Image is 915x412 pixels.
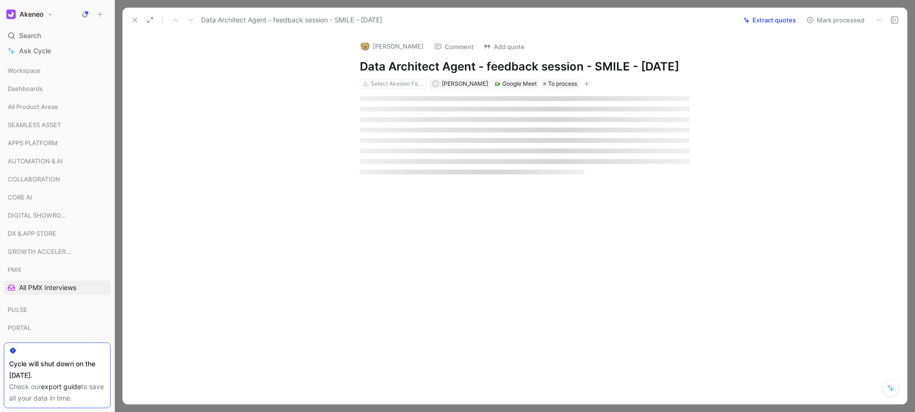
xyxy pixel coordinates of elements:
[4,100,111,114] div: All Product Areas
[371,79,424,89] div: Select Akeneo Features
[4,302,111,317] div: PULSE
[19,283,76,292] span: All PMX Interviews
[8,138,58,148] span: APPS PLATFORM
[8,305,27,314] span: PULSE
[8,120,61,130] span: SEAMLESS ASSET
[4,8,56,21] button: AkeneoAkeneo
[4,226,111,241] div: DX & APP STORE
[8,323,31,332] span: PORTAL
[548,79,577,89] span: To process
[8,211,71,220] span: DIGITAL SHOWROOM
[4,208,111,222] div: DIGITAL SHOWROOM
[4,244,111,259] div: GROWTH ACCELERATION
[4,172,111,186] div: COLLABORATION
[6,10,16,19] img: Akeneo
[4,118,111,132] div: SEAMLESS ASSET
[8,102,58,111] span: All Product Areas
[201,14,382,26] span: Data Architect Agent - feedback session - SMILE - [DATE]
[4,262,111,277] div: PMX
[8,341,44,351] span: PROGRAM X
[4,29,111,43] div: Search
[739,13,800,27] button: Extract quotes
[4,208,111,225] div: DIGITAL SHOWROOM
[356,39,428,53] button: logo[PERSON_NAME]
[4,136,111,150] div: APPS PLATFORM
[4,136,111,153] div: APPS PLATFORM
[4,172,111,189] div: COLLABORATION
[4,339,111,356] div: PROGRAM X
[502,79,537,89] div: Google Meet
[4,226,111,243] div: DX & APP STORE
[8,247,73,256] span: GROWTH ACCELERATION
[4,154,111,168] div: AUTOMATION & AI
[4,190,111,207] div: CORE AI
[430,40,478,53] button: Comment
[4,154,111,171] div: AUTOMATION & AI
[9,358,105,381] div: Cycle will shut down on the [DATE].
[8,265,21,274] span: PMX
[8,156,63,166] span: AUTOMATION & AI
[20,10,43,19] h1: Akeneo
[541,79,579,89] div: To process
[4,262,111,295] div: PMXAll PMX Interviews
[19,30,41,41] span: Search
[8,84,43,93] span: Dashboards
[4,281,111,295] a: All PMX Interviews
[4,302,111,320] div: PULSE
[8,174,60,184] span: COLLABORATION
[4,100,111,117] div: All Product Areas
[41,382,81,391] a: export guide
[433,81,438,87] div: S
[4,44,111,58] a: Ask Cycle
[8,192,32,202] span: CORE AI
[442,80,488,87] span: [PERSON_NAME]
[4,321,111,338] div: PORTAL
[4,244,111,261] div: GROWTH ACCELERATION
[4,63,111,78] div: Workspace
[4,81,111,96] div: Dashboards
[19,45,51,57] span: Ask Cycle
[9,381,105,404] div: Check our to save all your data in time.
[4,190,111,204] div: CORE AI
[4,81,111,99] div: Dashboards
[8,66,41,75] span: Workspace
[360,41,370,51] img: logo
[479,40,529,53] button: Add quote
[360,59,690,74] h1: Data Architect Agent - feedback session - SMILE - [DATE]
[802,13,869,27] button: Mark processed
[4,118,111,135] div: SEAMLESS ASSET
[4,321,111,335] div: PORTAL
[8,229,56,238] span: DX & APP STORE
[4,339,111,353] div: PROGRAM X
